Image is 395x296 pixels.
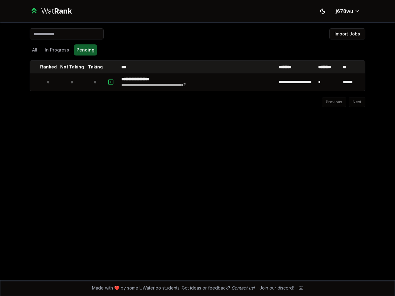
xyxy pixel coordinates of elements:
button: In Progress [42,44,72,55]
button: Pending [74,44,97,55]
button: j678wu [331,6,365,17]
button: All [30,44,40,55]
a: WatRank [30,6,72,16]
span: j678wu [336,7,353,15]
span: Rank [54,6,72,15]
button: Import Jobs [329,28,365,39]
div: Join our discord! [260,285,294,291]
p: Not Taking [60,64,84,70]
p: Taking [88,64,103,70]
a: Contact us! [231,285,255,290]
p: Ranked [40,64,57,70]
div: Wat [41,6,72,16]
span: Made with ❤️ by some UWaterloo students. Got ideas or feedback? [92,285,255,291]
